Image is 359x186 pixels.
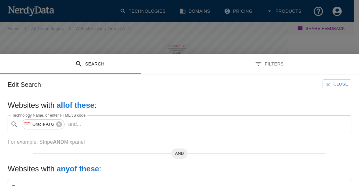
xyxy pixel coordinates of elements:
h5: Websites with : [8,164,351,174]
b: AND [53,139,64,145]
span: Oracle ATG [29,121,58,128]
label: Technology Name, or enter HTML/JS code [12,113,86,118]
p: and ... [66,121,84,128]
div: Oracle ATG [22,119,65,129]
span: AND [171,150,188,157]
h5: Websites with : [8,100,351,110]
h6: Edit Search [8,79,41,90]
b: any of these [57,164,99,173]
button: Close [323,79,351,89]
b: all of these [57,101,94,109]
iframe: Drift Widget Chat Controller [327,141,351,165]
p: For example: Stripe Mixpanel [8,138,351,146]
